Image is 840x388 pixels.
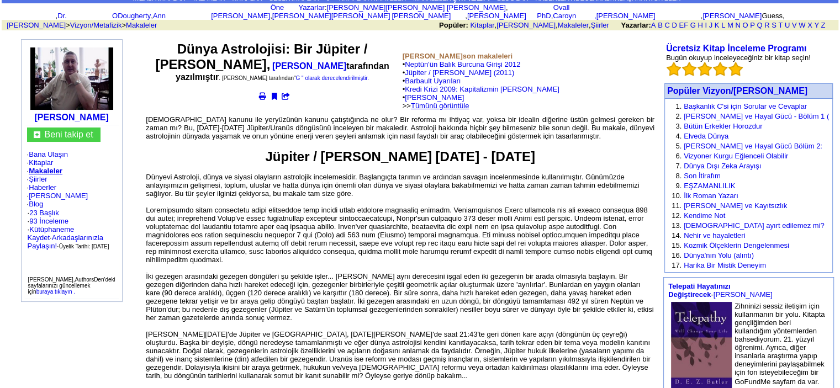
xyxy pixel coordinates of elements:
[728,62,743,76] img: bigemptystars.png
[219,75,294,81] font: . [PERSON_NAME] tarafından
[727,21,733,29] a: M
[405,68,514,77] font: Jüpiter / [PERSON_NAME] (2011)
[295,75,369,81] font: G " olarak derecelendirilmiştir.
[151,12,153,20] font: ,
[596,12,656,20] font: [PERSON_NAME]
[537,12,551,20] font: PhD
[494,21,496,29] font: ,
[272,12,331,20] font: [PERSON_NAME]
[405,85,559,93] a: Kredi Krizi 2009: Kapitalizmin [PERSON_NAME]
[684,112,829,120] a: [PERSON_NAME] ve Hayal Gücü - Bölüm 1 (
[57,12,67,20] a: Dr.
[272,61,346,71] font: [PERSON_NAME]
[553,12,576,20] a: Caroyn
[698,21,702,29] font: H
[28,225,75,242] font: Kütüphaneme Kaydet
[701,12,703,20] font: ,
[684,21,688,29] a: F
[721,21,725,29] a: L
[403,60,405,68] font: •
[675,122,681,130] font: 3.
[70,21,122,29] font: Vizyon/Metafizik
[465,12,467,20] font: ,
[684,251,754,259] font: Dünya'nın Yolu (alıntı)
[29,150,68,158] a: Bana Ulaşın
[28,233,103,250] a: Arkadaşlarınızla Paylaşın!
[558,21,589,29] font: Makaleler
[403,77,405,85] font: •
[675,172,681,180] font: 8.
[467,12,526,20] font: [PERSON_NAME]
[713,62,727,76] img: bigemptystars.png
[403,93,405,102] font: •
[66,21,70,29] font: >
[28,277,75,283] font: [PERSON_NAME],
[684,241,789,249] a: Kozmik Ölçeklerin Dengelenmesi
[35,113,109,122] a: [PERSON_NAME]
[28,217,30,225] font: ·
[655,13,700,19] font: [PERSON_NAME]
[709,21,713,29] font: J
[403,102,411,110] font: >>
[57,242,59,250] font: ·
[27,183,29,192] font: ·
[702,12,762,20] a: [PERSON_NAME]
[155,41,367,72] font: Dünya Astrolojisi: Bir Jüpiter / [PERSON_NAME],
[675,142,681,150] font: 5.
[591,21,609,29] a: Şiirler
[146,173,639,198] font: Dünyevi Astroloji, dünya ve siyasi olayların astrolojik incelemesidir. Başlangıçta tarımın ve ard...
[405,60,520,68] a: Neptün'ün Balık Burcuna Girişi 2012
[750,21,755,29] a: P
[27,175,29,183] font: ·
[331,12,390,20] a: [PERSON_NAME]
[576,13,594,19] font: Pethick
[45,130,93,139] font: Beni takip et
[298,3,324,12] font: Yazarlar
[668,282,730,299] font: Telepati Hayatınızı Değiştirecek
[403,68,405,77] font: •
[405,77,461,85] font: Barbault Uyarıları
[121,21,126,29] font: >
[535,13,537,19] font: ,
[385,3,505,12] a: [PERSON_NAME] [PERSON_NAME]
[666,54,811,62] font: Bugün okuyup inceleyeceğiniz bir kitap seçin!
[684,211,725,220] font: Kendime Not
[684,152,788,160] a: Vizyoner Kurgu Eğlenceli Olabilir
[792,21,797,29] font: V
[675,112,681,120] font: 2.
[675,102,681,110] font: 1.
[439,21,468,29] font: Popüler:
[714,290,773,299] a: [PERSON_NAME]
[29,192,88,200] font: [PERSON_NAME]
[551,12,553,20] font: ,
[807,21,812,29] a: X
[392,12,451,20] font: [PERSON_NAME]
[405,93,464,102] a: [PERSON_NAME]
[742,21,748,29] a: O
[36,289,76,295] a: buraya tıklayın .
[672,221,681,230] font: 13.
[166,13,211,19] font: [PERSON_NAME]
[29,209,59,217] a: 23 Başlık
[778,21,783,29] font: T
[821,21,825,29] a: Z
[684,132,728,140] a: Elveda Dünya
[294,75,296,81] font: "
[684,122,762,130] font: Bütün Erkekler Horozdur
[664,21,669,29] a: C
[684,201,787,210] a: [PERSON_NAME] ve Kayıtsızlık
[28,277,115,295] font: AuthorsDen'deki sayfalarınızı güncellemek için
[684,192,738,200] a: İlk Roman Yazarı
[326,3,385,12] font: [PERSON_NAME]
[30,47,113,110] img: 13254.jpg
[27,158,29,167] font: ·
